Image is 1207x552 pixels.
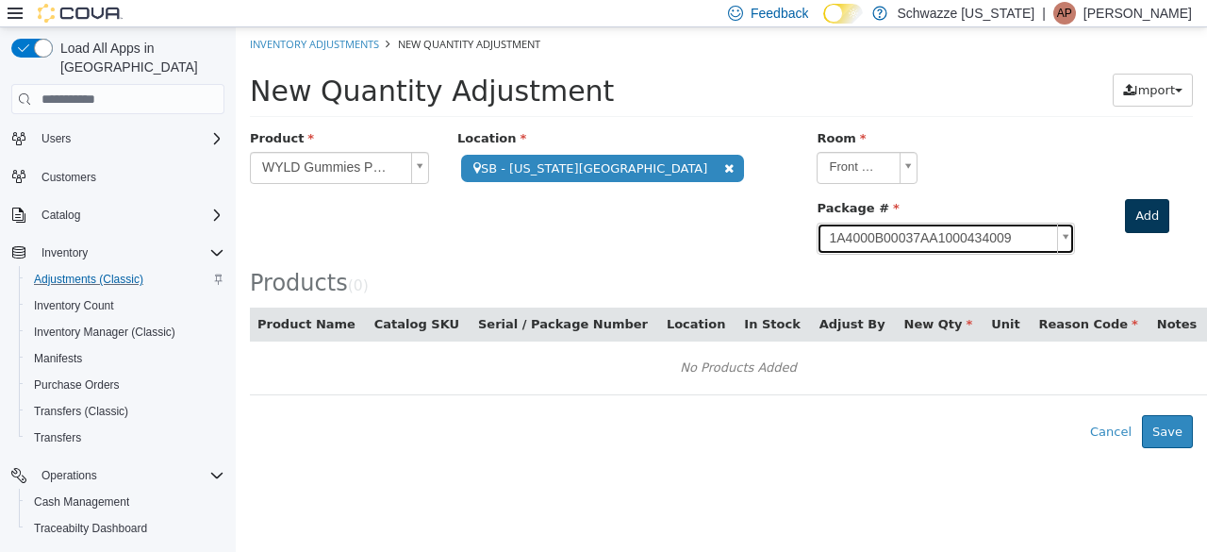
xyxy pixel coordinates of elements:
a: Front Room [581,125,682,157]
a: Manifests [26,347,90,370]
a: Customers [34,166,104,189]
button: Transfers (Classic) [19,398,232,425]
span: 0 [118,250,127,267]
span: Operations [34,464,224,487]
span: Catalog [41,208,80,223]
span: Purchase Orders [34,377,120,393]
div: Amber Palubeskie [1053,2,1076,25]
span: Manifests [26,347,224,370]
span: Cash Management [26,491,224,513]
span: Reason Code [803,290,902,304]
span: Purchase Orders [26,374,224,396]
span: WYLD Gummies Pear (H) 1:1 CBG 100mg [15,125,168,156]
span: Customers [34,165,224,189]
button: Unit [755,288,787,307]
span: Users [34,127,224,150]
button: Purchase Orders [19,372,232,398]
span: Users [41,131,71,146]
button: Inventory Manager (Classic) [19,319,232,345]
span: Manifests [34,351,82,366]
button: Users [34,127,78,150]
a: WYLD Gummies Pear (H) 1:1 CBG 100mg [14,125,193,157]
button: Cancel [844,388,906,422]
span: Dark Mode [823,24,824,25]
span: Products [14,243,112,269]
a: Traceabilty Dashboard [26,517,155,540]
button: Users [4,125,232,152]
span: Catalog [34,204,224,226]
span: Import [899,56,939,70]
button: Adjust By [584,288,653,307]
span: Inventory [34,242,224,264]
a: Cash Management [26,491,137,513]
span: Package # [581,174,663,188]
button: Location [431,288,493,307]
span: Feedback [751,4,808,23]
span: SB - [US_STATE][GEOGRAPHIC_DATA] [225,127,508,155]
span: Cash Management [34,494,129,510]
button: Import [877,46,957,80]
a: Inventory Count [26,294,122,317]
button: Catalog [4,202,232,228]
button: Transfers [19,425,232,451]
a: Inventory Manager (Classic) [26,321,183,343]
span: Location [222,104,290,118]
span: New Quantity Adjustment [162,9,305,24]
button: Adjustments (Classic) [19,266,232,293]
button: Inventory [34,242,95,264]
button: Traceabilty Dashboard [19,515,232,542]
span: AP [1057,2,1072,25]
span: Transfers (Classic) [34,404,128,419]
button: Save [906,388,957,422]
span: Inventory Count [34,298,114,313]
button: Inventory Count [19,293,232,319]
span: Adjustments (Classic) [26,268,224,291]
a: Adjustments (Classic) [26,268,151,291]
div: No Products Added [26,326,979,355]
span: Inventory Manager (Classic) [34,325,175,340]
span: 1A4000B00037AA1000434009 [582,196,813,226]
span: Adjustments (Classic) [34,272,143,287]
a: Transfers [26,427,89,449]
button: Catalog SKU [139,288,227,307]
button: Cash Management [19,489,232,515]
span: Transfers [34,430,81,445]
img: Cova [38,4,123,23]
span: Traceabilty Dashboard [26,517,224,540]
button: Product Name [22,288,124,307]
span: Customers [41,170,96,185]
button: Customers [4,163,232,191]
span: Load All Apps in [GEOGRAPHIC_DATA] [53,39,224,76]
a: Purchase Orders [26,374,127,396]
span: Inventory Count [26,294,224,317]
span: Front Room [582,125,656,155]
input: Dark Mode [823,4,863,24]
p: Schwazze [US_STATE] [897,2,1034,25]
p: | [1042,2,1046,25]
span: Transfers [26,427,224,449]
span: Product [14,104,78,118]
button: Manifests [19,345,232,372]
span: Inventory Manager (Classic) [26,321,224,343]
span: Inventory [41,245,88,260]
button: Catalog [34,204,88,226]
button: Serial / Package Number [242,288,416,307]
button: Inventory [4,240,232,266]
button: Operations [4,462,232,489]
a: 1A4000B00037AA1000434009 [581,195,838,227]
span: New Qty [669,290,737,304]
span: Operations [41,468,97,483]
p: [PERSON_NAME] [1083,2,1192,25]
small: ( ) [112,250,133,267]
a: Transfers (Classic) [26,400,136,423]
button: Add [889,172,934,206]
a: Inventory Adjustments [14,9,143,24]
span: Transfers (Classic) [26,400,224,423]
button: Operations [34,464,105,487]
button: Notes [921,288,965,307]
span: New Quantity Adjustment [14,47,378,80]
span: Traceabilty Dashboard [34,521,147,536]
button: In Stock [508,288,568,307]
span: Room [581,104,630,118]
